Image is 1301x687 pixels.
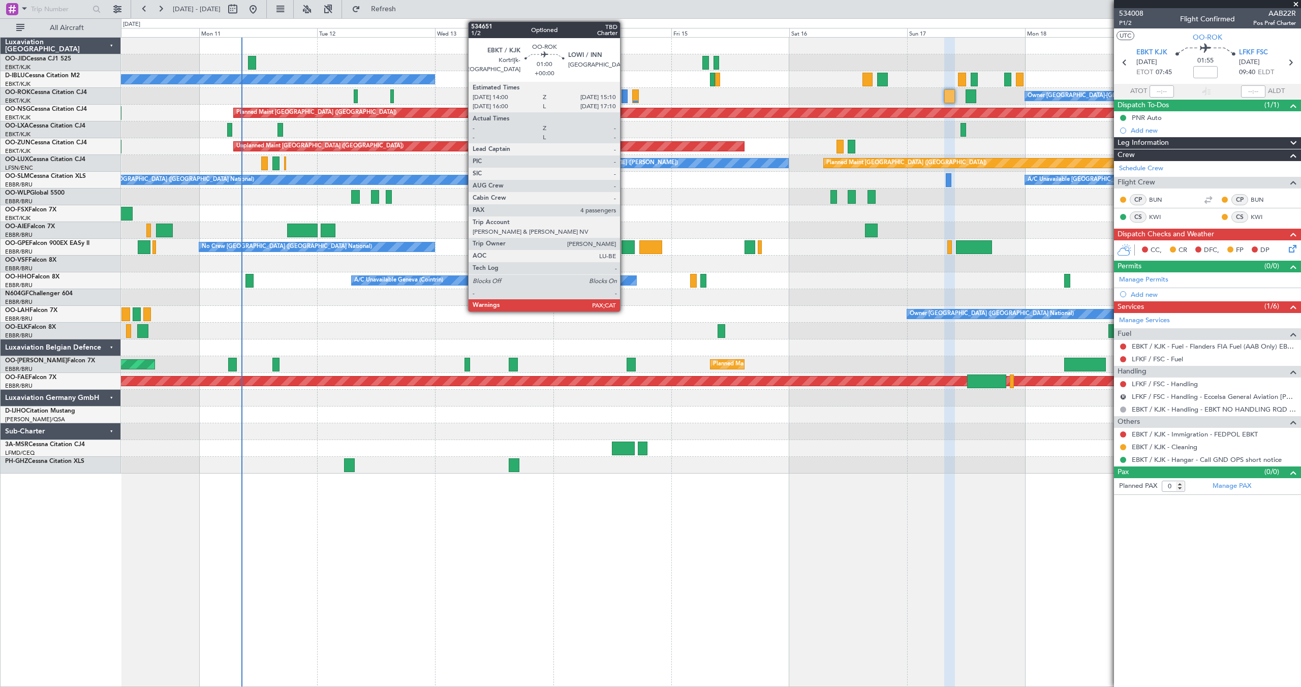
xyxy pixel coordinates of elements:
span: CC, [1151,245,1162,256]
div: Owner [GEOGRAPHIC_DATA]-[GEOGRAPHIC_DATA] [1028,88,1165,104]
span: Dispatch Checks and Weather [1118,229,1214,240]
span: OO-WLP [5,190,30,196]
span: D-IJHO [5,408,26,414]
div: [DATE] [123,20,140,29]
div: Wed 13 [435,28,553,37]
span: OO-ROK [5,89,30,96]
a: Manage Services [1119,316,1170,326]
span: EBKT KJK [1136,48,1167,58]
span: Handling [1118,366,1147,378]
span: OO-LAH [5,307,29,314]
span: ELDT [1258,68,1274,78]
a: N604GFChallenger 604 [5,291,73,297]
span: Dispatch To-Dos [1118,100,1169,111]
span: (1/6) [1264,301,1279,311]
span: ETOT [1136,68,1153,78]
div: Planned Maint [GEOGRAPHIC_DATA] ([GEOGRAPHIC_DATA] National) [713,357,897,372]
span: OO-JID [5,56,26,62]
button: UTC [1117,31,1134,40]
span: Services [1118,301,1144,313]
a: 3A-MSRCessna Citation CJ4 [5,442,85,448]
span: N604GF [5,291,29,297]
div: A/C Unavailable Geneva (Cointrin) [354,273,443,288]
button: R [1120,394,1126,400]
span: CR [1179,245,1187,256]
input: --:-- [1150,85,1174,98]
a: Schedule Crew [1119,164,1163,174]
a: EBKT/KJK [5,97,30,105]
div: Tue 12 [317,28,435,37]
span: OO-GPE [5,240,29,246]
a: OO-[PERSON_NAME]Falcon 7X [5,358,95,364]
span: Others [1118,416,1140,428]
a: OO-GPEFalcon 900EX EASy II [5,240,89,246]
a: KWI [1251,212,1274,222]
button: All Aircraft [11,20,110,36]
span: Refresh [362,6,405,13]
div: CS [1231,211,1248,223]
span: OO-SLM [5,173,29,179]
a: D-IJHOCitation Mustang [5,408,75,414]
a: EBKT/KJK [5,64,30,71]
span: (1/1) [1264,100,1279,110]
span: OO-LXA [5,123,29,129]
a: Manage PAX [1213,481,1251,491]
a: EBBR/BRU [5,382,33,390]
span: P1/2 [1119,19,1143,27]
a: EBKT / KJK - Fuel - Flanders FIA Fuel (AAB Only) EBKT / KJK [1132,342,1296,351]
div: Fri 15 [671,28,789,37]
a: EBBR/BRU [5,332,33,339]
a: EBKT / KJK - Cleaning [1132,443,1197,451]
div: Sun 17 [907,28,1025,37]
span: LFKF FSC [1239,48,1268,58]
span: OO-FSX [5,207,28,213]
div: Thu 14 [553,28,671,37]
span: Permits [1118,261,1141,272]
span: 01:55 [1197,56,1214,66]
a: OO-JIDCessna CJ1 525 [5,56,71,62]
span: ALDT [1268,86,1285,97]
div: No Crew [GEOGRAPHIC_DATA] ([GEOGRAPHIC_DATA] National) [84,172,254,188]
span: [DATE] - [DATE] [173,5,221,14]
a: OO-NSGCessna Citation CJ4 [5,106,87,112]
span: 534008 [1119,8,1143,19]
span: 3A-MSR [5,442,28,448]
a: OO-LAHFalcon 7X [5,307,57,314]
a: OO-LUXCessna Citation CJ4 [5,157,85,163]
span: Pos Pref Charter [1253,19,1296,27]
a: KWI [1149,212,1172,222]
span: PH-GHZ [5,458,28,464]
div: PNR Auto [1132,113,1162,122]
span: OO-NSG [5,106,30,112]
a: BUN [1149,195,1172,204]
a: LFMD/CEQ [5,449,35,457]
span: Fuel [1118,328,1131,340]
span: OO-ELK [5,324,28,330]
a: EBKT/KJK [5,80,30,88]
a: EBBR/BRU [5,181,33,189]
a: EBBR/BRU [5,282,33,289]
span: Pax [1118,466,1129,478]
span: (0/0) [1264,261,1279,271]
span: FP [1236,245,1244,256]
a: OO-HHOFalcon 8X [5,274,59,280]
span: Crew [1118,149,1135,161]
div: Sat 16 [789,28,907,37]
span: OO-ROK [1193,32,1222,43]
span: OO-LUX [5,157,29,163]
a: EBBR/BRU [5,265,33,272]
a: EBBR/BRU [5,365,33,373]
a: OO-VSFFalcon 8X [5,257,56,263]
span: All Aircraft [26,24,107,32]
div: Sun 10 [81,28,199,37]
a: OO-SLMCessna Citation XLS [5,173,86,179]
span: OO-AIE [5,224,27,230]
a: EBKT/KJK [5,114,30,121]
a: EBKT / KJK - Hangar - Call GND OPS short notice [1132,455,1282,464]
a: [PERSON_NAME]/QSA [5,416,65,423]
button: Refresh [347,1,408,17]
span: ATOT [1130,86,1147,97]
span: [DATE] [1136,57,1157,68]
a: LFKF / FSC - Handling - Eccelsa General Aviation [PERSON_NAME] / OLB [1132,392,1296,401]
span: [DATE] [1239,57,1260,68]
